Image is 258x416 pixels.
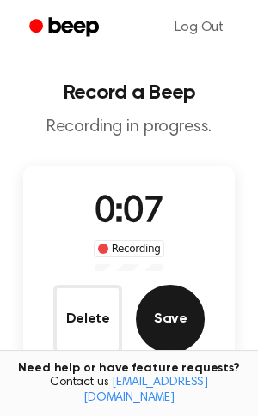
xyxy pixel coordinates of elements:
div: Recording [94,240,165,257]
h1: Record a Beep [14,82,244,103]
span: Contact us [10,376,248,406]
a: [EMAIL_ADDRESS][DOMAIN_NAME] [83,377,208,404]
a: Beep [17,11,114,45]
button: Save Audio Record [136,285,205,353]
span: 0:07 [95,195,163,231]
button: Delete Audio Record [53,285,122,353]
a: Log Out [157,7,241,48]
p: Recording in progress. [14,117,244,138]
